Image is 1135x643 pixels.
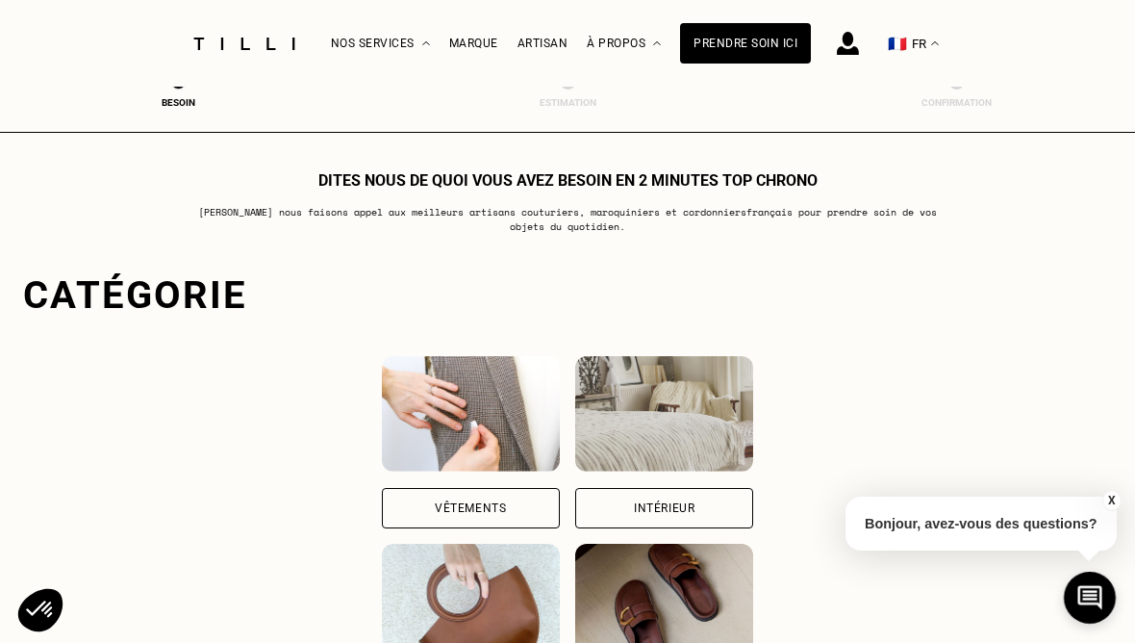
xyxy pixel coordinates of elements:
img: icône connexion [837,32,859,55]
div: Estimation [529,97,606,108]
div: Intérieur [634,502,694,514]
img: menu déroulant [931,41,939,46]
a: Artisan [517,37,568,50]
img: Menu déroulant à propos [653,41,661,46]
button: 🇫🇷 FR [878,1,948,87]
img: Intérieur [575,356,753,472]
span: 🇫🇷 [888,35,907,53]
div: Nos services [331,1,430,87]
p: [PERSON_NAME] nous faisons appel aux meilleurs artisans couturiers , maroquiniers et cordonniers ... [187,205,949,234]
button: X [1101,490,1121,511]
img: Menu déroulant [422,41,430,46]
div: Catégorie [23,272,1112,318]
div: À propos [587,1,661,87]
img: Vêtements [382,356,560,472]
h1: Dites nous de quoi vous avez besoin en 2 minutes top chrono [318,171,818,190]
a: Marque [449,37,498,50]
div: Confirmation [919,97,996,108]
a: Prendre soin ici [680,23,811,64]
div: Besoin [140,97,217,108]
div: Vêtements [435,502,506,514]
img: Logo du service de couturière Tilli [187,38,302,50]
p: Bonjour, avez-vous des questions? [845,497,1117,551]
